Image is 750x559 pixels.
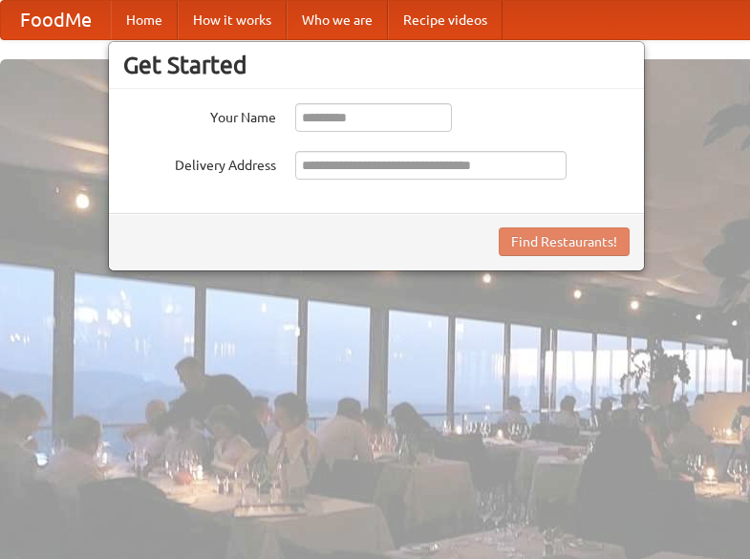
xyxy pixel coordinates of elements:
[499,227,630,256] button: Find Restaurants!
[287,1,388,39] a: Who we are
[178,1,287,39] a: How it works
[123,51,630,79] h3: Get Started
[123,151,276,175] label: Delivery Address
[1,1,111,39] a: FoodMe
[388,1,503,39] a: Recipe videos
[111,1,178,39] a: Home
[123,103,276,127] label: Your Name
